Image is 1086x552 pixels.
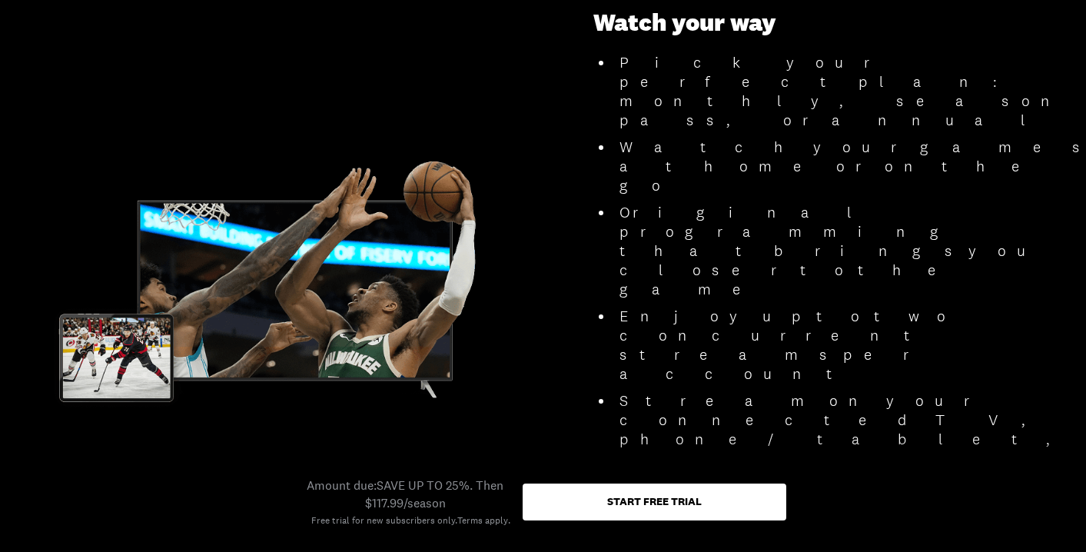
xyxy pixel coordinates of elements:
div: Free trial for new subscribers only. . [311,514,510,527]
div: Start free trial [607,496,702,507]
img: Promotional Image [37,148,522,421]
a: Terms apply [457,514,508,527]
div: Amount due: SAVE UP TO 25%. Then $117.99/season [301,477,510,511]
